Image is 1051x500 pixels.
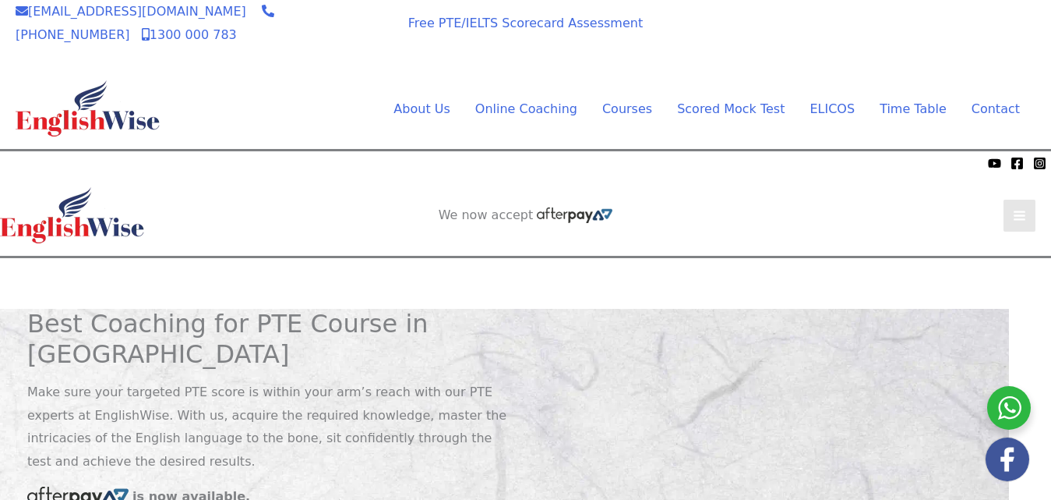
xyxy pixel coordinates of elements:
[142,27,237,42] a: 1300 000 783
[809,101,855,116] span: ELICOS
[988,157,1001,170] a: YouTube
[408,16,643,30] a: Free PTE/IELTS Scorecard Assessment
[27,309,514,369] h1: Best Coaching for PTE Course in [GEOGRAPHIC_DATA]
[94,159,137,168] img: Afterpay-Logo
[16,80,160,137] img: cropped-ew-logo
[475,101,577,116] span: Online Coaching
[406,271,647,302] a: AI SCORED PTE SOFTWARE REGISTER FOR FREE SOFTWARE TRIAL
[867,98,959,121] a: Time TableMenu Toggle
[677,101,785,116] span: Scored Mock Test
[27,381,514,473] p: Make sure your targeted PTE score is within your arm’s reach with our PTE experts at EnglishWise....
[986,438,1029,481] img: white-facebook.png
[665,98,797,121] a: Scored Mock TestMenu Toggle
[602,101,652,116] span: Courses
[8,155,90,171] span: We now accept
[356,98,1020,121] nav: Site Navigation: Main Menu
[312,45,354,54] img: Afterpay-Logo
[537,207,612,223] img: Afterpay-Logo
[297,11,369,42] span: We now accept
[959,98,1020,121] a: Contact
[439,207,534,223] span: We now accept
[16,4,274,42] a: [PHONE_NUMBER]
[763,9,1035,59] aside: Header Widget 1
[390,258,662,309] aside: Header Widget 1
[972,101,1020,116] span: Contact
[381,98,462,121] a: About UsMenu Toggle
[779,21,1020,52] a: AI SCORED PTE SOFTWARE REGISTER FOR FREE SOFTWARE TRIAL
[431,207,621,224] aside: Header Widget 2
[590,98,665,121] a: CoursesMenu Toggle
[880,101,947,116] span: Time Table
[1010,157,1024,170] a: Facebook
[797,98,867,121] a: ELICOS
[1033,157,1046,170] a: Instagram
[463,98,590,121] a: Online CoachingMenu Toggle
[393,101,450,116] span: About Us
[16,4,246,19] a: [EMAIL_ADDRESS][DOMAIN_NAME]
